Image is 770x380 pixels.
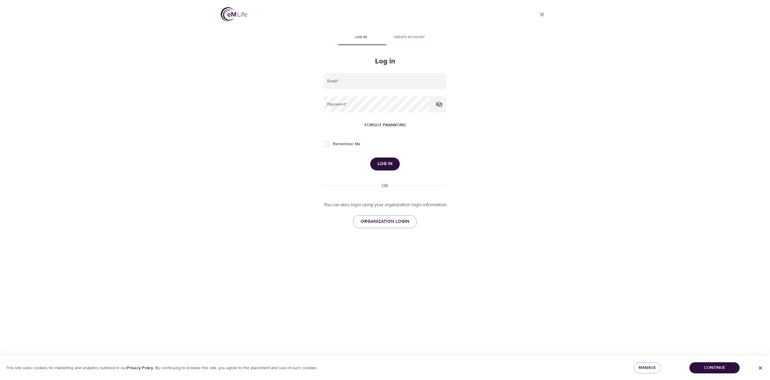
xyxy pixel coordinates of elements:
[127,365,153,371] a: Privacy Policy
[365,121,406,129] span: Forgot password
[324,201,446,208] p: You can also login using your organization login information
[535,7,549,22] a: close
[221,7,247,21] img: logo
[689,362,740,373] button: Continue
[324,31,446,45] div: disabled tabs example
[362,120,408,131] button: Forgot password
[389,34,430,41] span: Create account
[377,160,393,168] span: Log in
[324,57,446,66] h2: Log in
[333,141,360,147] span: Remember Me
[634,362,661,373] button: Manage
[694,364,735,372] span: Continue
[370,158,400,170] button: Log in
[639,364,656,372] span: Manage
[353,215,417,228] a: ORGANIZATION LOGIN
[340,34,381,41] span: Log in
[361,218,409,225] span: ORGANIZATION LOGIN
[379,182,391,189] div: OR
